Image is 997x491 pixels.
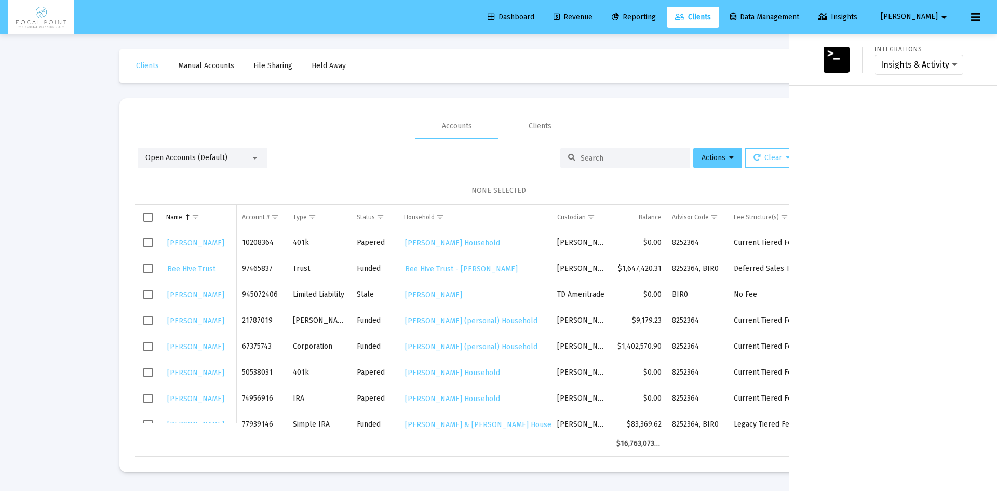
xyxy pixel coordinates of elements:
[730,12,799,21] span: Data Management
[810,7,866,28] a: Insights
[545,7,601,28] a: Revenue
[868,6,963,27] button: [PERSON_NAME]
[938,7,950,28] mat-icon: arrow_drop_down
[818,12,857,21] span: Insights
[603,7,664,28] a: Reporting
[554,12,592,21] span: Revenue
[479,7,543,28] a: Dashboard
[722,7,807,28] a: Data Management
[16,7,66,28] img: Dashboard
[675,12,711,21] span: Clients
[667,7,719,28] a: Clients
[612,12,656,21] span: Reporting
[881,12,938,21] span: [PERSON_NAME]
[488,12,534,21] span: Dashboard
